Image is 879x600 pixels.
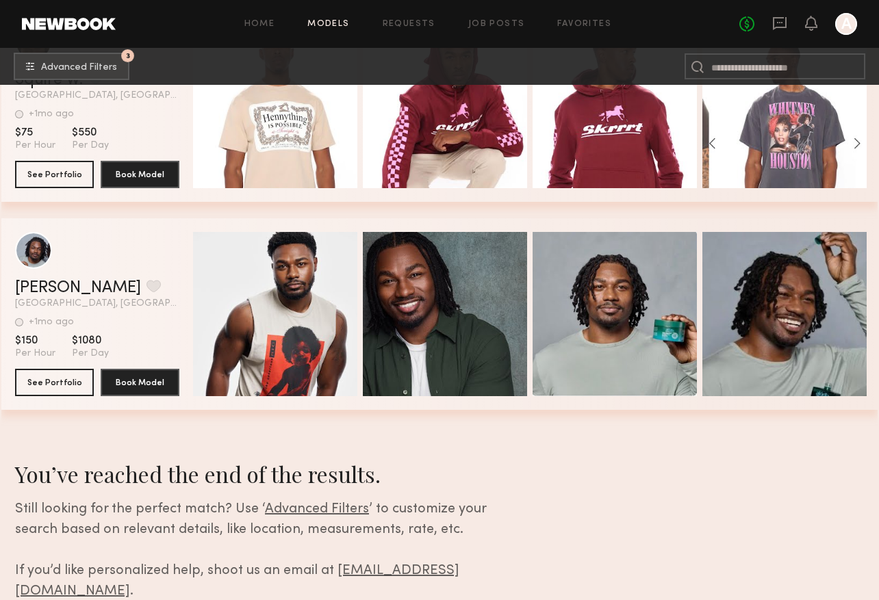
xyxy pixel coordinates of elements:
span: Per Hour [15,348,55,360]
a: [PERSON_NAME] [15,280,141,296]
div: +1mo ago [29,109,74,119]
span: $150 [15,334,55,348]
span: [GEOGRAPHIC_DATA], [GEOGRAPHIC_DATA] [15,91,179,101]
button: 3Advanced Filters [14,53,129,80]
a: Job Posts [468,20,525,29]
a: Favorites [557,20,611,29]
button: Book Model [101,161,179,188]
a: A [835,13,857,35]
span: $75 [15,126,55,140]
span: [GEOGRAPHIC_DATA], [GEOGRAPHIC_DATA] [15,299,179,309]
a: Requests [383,20,435,29]
span: 3 [126,53,130,59]
span: Per Day [72,348,109,360]
button: See Portfolio [15,161,94,188]
span: Advanced Filters [265,503,369,516]
div: You’ve reached the end of the results. [15,459,531,488]
div: +1mo ago [29,317,74,327]
span: Per Day [72,140,109,152]
button: See Portfolio [15,369,94,396]
span: Per Hour [15,140,55,152]
span: $1080 [72,334,109,348]
span: Advanced Filters [41,63,117,73]
a: Home [244,20,275,29]
a: Models [307,20,349,29]
button: Book Model [101,369,179,396]
span: $550 [72,126,109,140]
